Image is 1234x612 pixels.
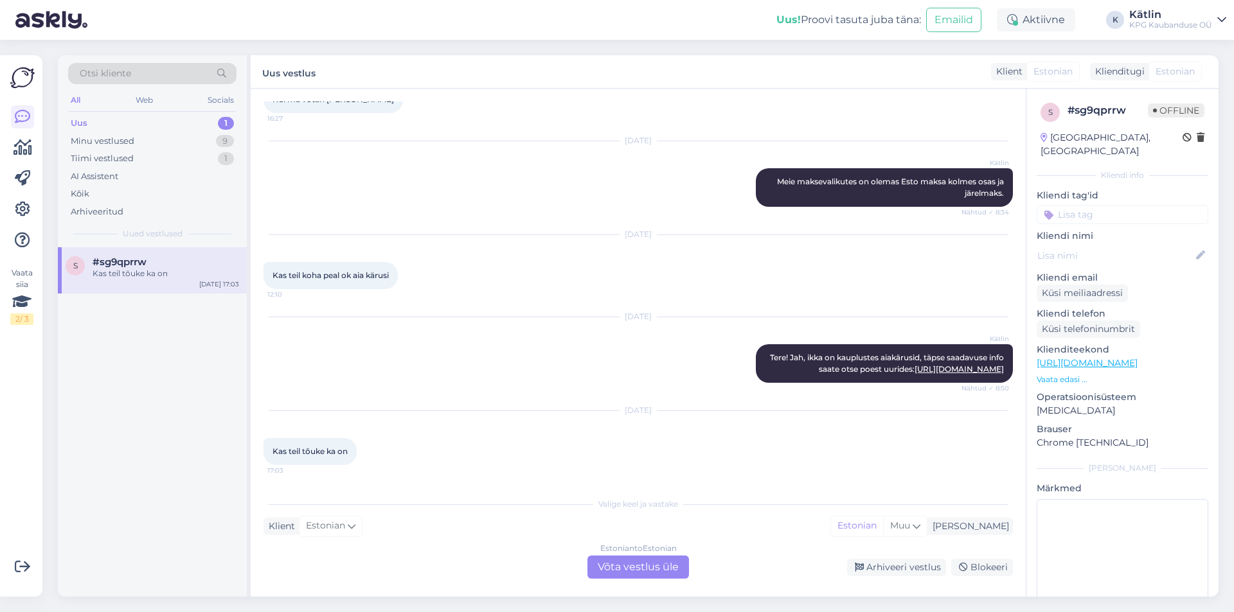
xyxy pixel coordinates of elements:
div: 2 / 3 [10,313,33,325]
span: s [73,261,78,270]
div: Socials [205,92,237,109]
span: Estonian [1033,65,1073,78]
div: Võta vestlus üle [587,555,689,579]
b: Uus! [776,13,801,26]
div: Kliendi info [1037,170,1208,181]
span: Nähtud ✓ 8:50 [961,383,1009,393]
a: KätlinKPG Kaubanduse OÜ [1129,10,1226,30]
div: Aktiivne [997,8,1075,31]
p: Chrome [TECHNICAL_ID] [1037,436,1208,450]
div: Proovi tasuta juba täna: [776,12,921,28]
div: Uus [71,117,87,130]
p: Kliendi tag'id [1037,189,1208,202]
div: [DATE] [264,311,1013,322]
div: [DATE] 17:03 [199,279,239,289]
span: Nähtud ✓ 8:34 [961,207,1009,217]
div: 1 [218,152,234,165]
span: 12:10 [267,290,316,299]
div: [DATE] [264,229,1013,240]
div: # sg9qprrw [1068,103,1148,118]
div: Kas teil tõuke ka on [93,268,239,279]
span: 17:03 [267,466,316,475]
a: [URL][DOMAIN_NAME] [915,364,1004,374]
div: Minu vestlused [71,135,134,148]
div: [DATE] [264,405,1013,416]
div: AI Assistent [71,170,118,183]
span: Kas teil tõuke ka on [273,446,348,456]
span: Kätlin [961,158,1009,168]
span: Meie maksevalikutes on olemas Esto maksa kolmes osas ja järelmaks. [777,177,1006,198]
span: Uued vestlused [123,228,183,240]
div: KPG Kaubanduse OÜ [1129,20,1212,30]
a: [URL][DOMAIN_NAME] [1037,357,1138,369]
span: Kätlin [961,334,1009,344]
span: Estonian [1156,65,1195,78]
div: Tiimi vestlused [71,152,134,165]
p: Klienditeekond [1037,343,1208,356]
span: Estonian [306,519,345,533]
span: Muu [890,520,910,531]
div: Kõik [71,188,89,200]
div: K [1106,11,1124,29]
div: Klient [264,520,295,533]
span: 16:27 [267,114,316,123]
div: Web [133,92,156,109]
div: Estonian [831,516,883,536]
img: Askly Logo [10,66,35,90]
p: Märkmed [1037,482,1208,495]
div: [DATE] [264,135,1013,146]
div: Arhiveeritud [71,205,123,218]
button: Emailid [926,8,981,32]
span: Tere! Jah, ikka on kauplustes aiakärusid, täpse saadavuse info saate otse poest uurides: [770,353,1006,374]
p: [MEDICAL_DATA] [1037,404,1208,417]
p: Kliendi telefon [1037,307,1208,320]
span: #sg9qprrw [93,256,147,268]
div: 1 [218,117,234,130]
label: Uus vestlus [262,63,316,80]
span: Kas teil koha peal ok aia kärusi [273,270,389,280]
p: Kliendi nimi [1037,229,1208,243]
div: Valige keel ja vastake [264,498,1013,510]
p: Vaata edasi ... [1037,374,1208,385]
div: [GEOGRAPHIC_DATA], [GEOGRAPHIC_DATA] [1041,131,1183,158]
div: [PERSON_NAME] [927,520,1009,533]
div: Blokeeri [951,559,1013,576]
div: Estonian to Estonian [600,543,677,554]
div: Klienditugi [1090,65,1145,78]
input: Lisa nimi [1037,249,1194,263]
div: Klient [991,65,1023,78]
div: Küsi meiliaadressi [1037,284,1128,302]
p: Kliendi email [1037,271,1208,284]
span: Otsi kliente [80,67,131,80]
div: 9 [216,135,234,148]
div: Vaata siia [10,267,33,325]
div: Arhiveeri vestlus [847,559,946,576]
div: Küsi telefoninumbrit [1037,320,1140,338]
div: All [68,92,83,109]
div: [PERSON_NAME] [1037,462,1208,474]
p: Brauser [1037,423,1208,436]
div: Kätlin [1129,10,1212,20]
input: Lisa tag [1037,205,1208,224]
p: Operatsioonisüsteem [1037,390,1208,404]
span: Offline [1148,103,1204,118]
span: s [1048,107,1053,117]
